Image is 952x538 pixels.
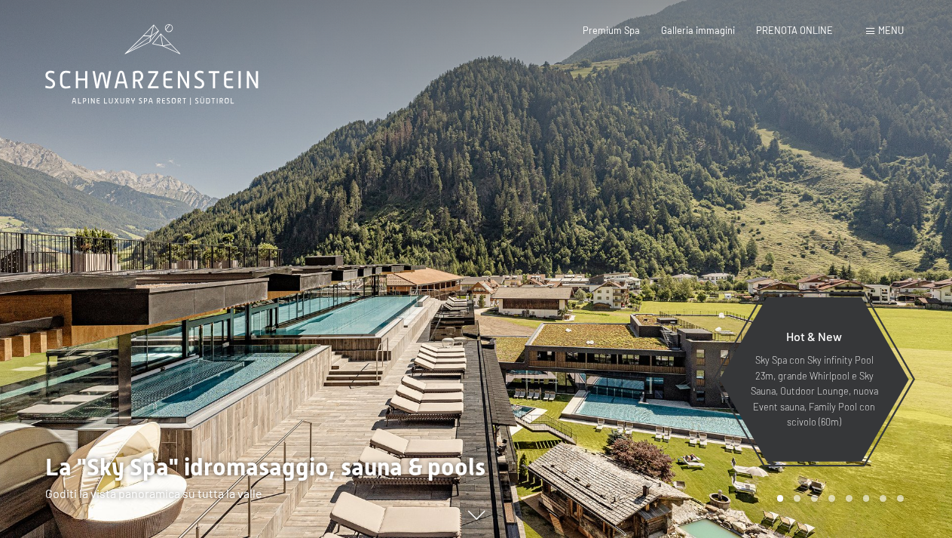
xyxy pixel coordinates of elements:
a: Galleria immagini [661,24,735,36]
div: Carousel Page 1 (Current Slide) [777,495,784,502]
div: Carousel Page 2 [794,495,800,502]
a: Premium Spa [583,24,640,36]
div: Carousel Pagination [772,495,904,502]
span: Menu [878,24,904,36]
a: Hot & New Sky Spa con Sky infinity Pool 23m, grande Whirlpool e Sky Sauna, Outdoor Lounge, nuova ... [718,297,910,463]
a: PRENOTA ONLINE [756,24,833,36]
div: Carousel Page 8 [897,495,904,502]
div: Carousel Page 7 [880,495,886,502]
div: Carousel Page 3 [811,495,818,502]
div: Carousel Page 5 [846,495,853,502]
div: Carousel Page 6 [863,495,870,502]
p: Sky Spa con Sky infinity Pool 23m, grande Whirlpool e Sky Sauna, Outdoor Lounge, nuova Event saun... [748,352,880,429]
div: Carousel Page 4 [828,495,835,502]
span: Hot & New [786,329,842,343]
